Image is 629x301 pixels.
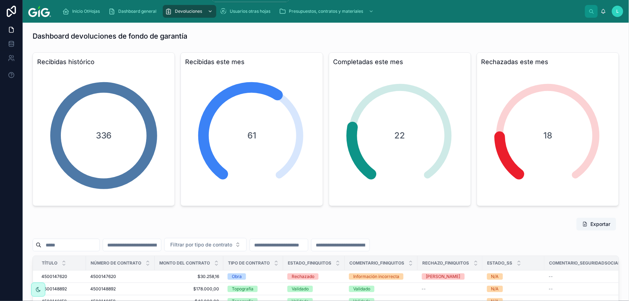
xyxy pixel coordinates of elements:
[90,286,116,292] span: 4500148892
[422,260,469,266] span: Rechazo_Finiquitos
[90,274,116,279] span: 4500147620
[37,57,170,67] h3: Recibidas histórico
[57,4,585,19] div: scrollable content
[170,241,232,248] span: Filtrar por tipo de contrato
[163,5,216,18] a: Devoluciones
[481,57,614,67] h3: Rechazadas este mes
[42,260,57,266] span: Título
[232,273,242,280] div: Obra
[426,273,461,280] div: [PERSON_NAME]
[185,57,318,67] h3: Recibidas este mes
[577,218,616,231] button: Exportar
[159,260,210,266] span: Monto del contrato
[549,274,553,279] span: --
[33,31,187,41] h1: Dashboard devoluciones de fondo de garantía
[491,273,499,280] div: N/A
[72,8,100,14] span: Inicio OtHojas
[333,57,467,67] h3: Completadas este mes
[41,286,67,292] span: 4500148892
[395,130,405,141] span: 22
[288,260,331,266] span: Estado_Finiquitos
[491,286,499,292] div: N/A
[28,6,51,17] img: App logo
[422,286,426,292] span: --
[549,260,621,266] span: Comentario_SeguridadSocial
[159,286,219,292] span: $178.000,00
[230,8,270,14] span: Usuarios otras hojas
[175,8,202,14] span: Devoluciones
[353,273,399,280] div: Información incorrecta
[118,8,156,14] span: Dashboard general
[277,5,377,18] a: Presupuestos, contratos y materiales
[349,260,404,266] span: Comentario_finiquitos
[247,130,256,141] span: 61
[549,286,553,292] span: --
[487,260,513,266] span: Estado_SS
[228,260,270,266] span: Tipo de contrato
[164,238,247,251] button: Select Button
[96,130,112,141] span: 336
[159,274,219,279] span: $30.258,16
[41,274,67,279] span: 4500147620
[543,130,552,141] span: 18
[292,273,314,280] div: Rechazado
[617,8,619,14] span: L
[292,286,309,292] div: Validado
[289,8,363,14] span: Presupuestos, contratos y materiales
[353,286,370,292] div: Validado
[218,5,275,18] a: Usuarios otras hojas
[232,286,253,292] div: Topografía
[91,260,141,266] span: Número de contrato
[106,5,161,18] a: Dashboard general
[60,5,105,18] a: Inicio OtHojas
